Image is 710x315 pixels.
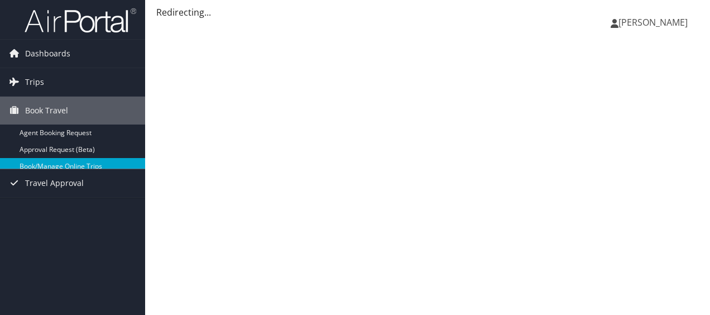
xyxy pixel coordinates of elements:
a: [PERSON_NAME] [611,6,699,39]
span: Travel Approval [25,169,84,197]
div: Redirecting... [156,6,699,19]
img: airportal-logo.png [25,7,136,34]
span: Dashboards [25,40,70,68]
span: Book Travel [25,97,68,125]
span: Trips [25,68,44,96]
span: [PERSON_NAME] [618,16,688,28]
